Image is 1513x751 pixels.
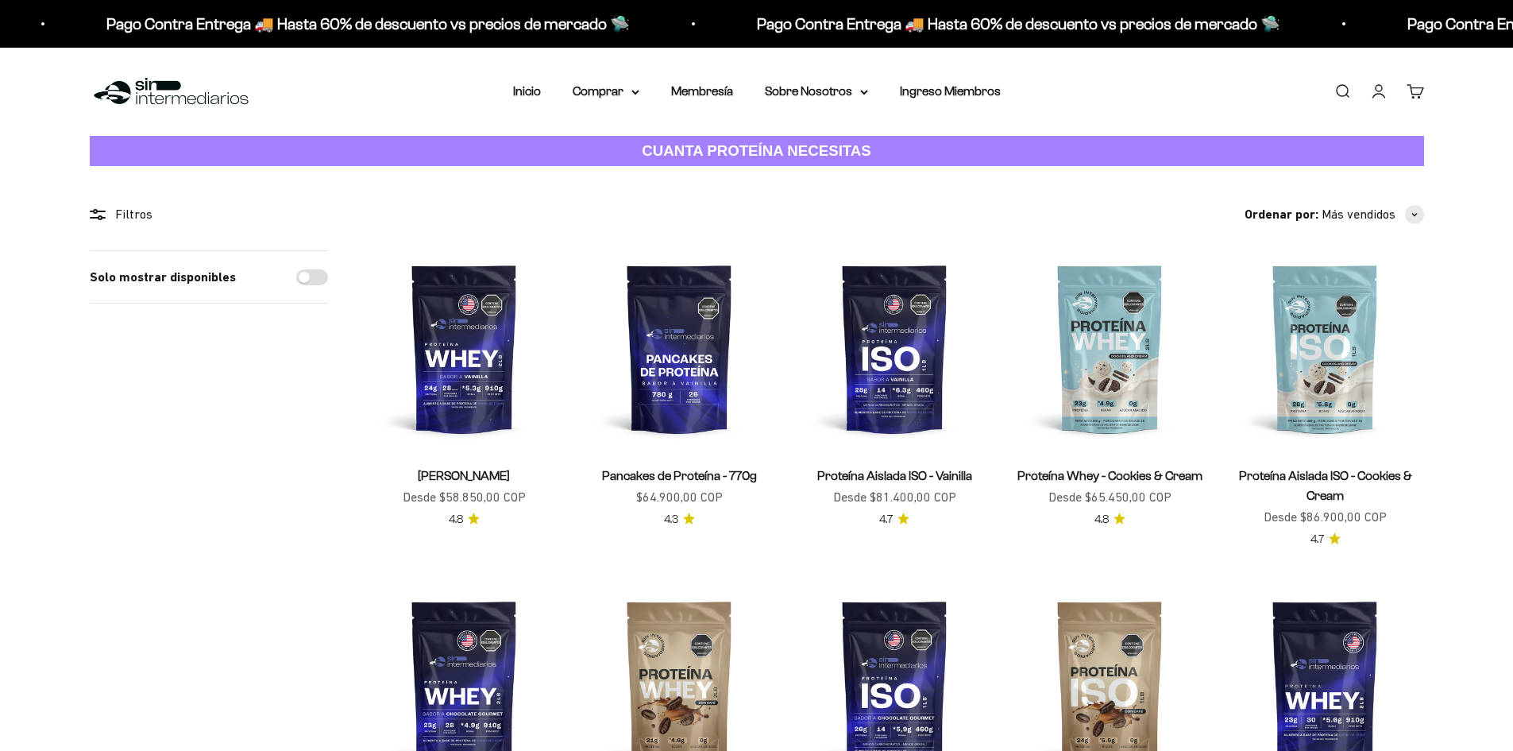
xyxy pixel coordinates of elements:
div: Filtros [90,204,328,225]
summary: Sobre Nosotros [765,81,868,102]
a: Proteína Aislada ISO - Vainilla [817,469,972,482]
span: 4.3 [664,511,678,528]
a: Proteína Aislada ISO - Cookies & Cream [1239,469,1412,502]
span: 4.7 [1310,531,1324,548]
summary: Comprar [573,81,639,102]
span: Más vendidos [1322,204,1395,225]
a: 4.84.8 de 5.0 estrellas [1094,511,1125,528]
a: 4.84.8 de 5.0 estrellas [449,511,480,528]
label: Solo mostrar disponibles [90,267,236,288]
span: Ordenar por: [1245,204,1318,225]
a: 4.74.7 de 5.0 estrellas [879,511,909,528]
a: [PERSON_NAME] [418,469,510,482]
a: 4.34.3 de 5.0 estrellas [664,511,695,528]
p: Pago Contra Entrega 🚚 Hasta 60% de descuento vs precios de mercado 🛸 [728,11,1252,37]
span: 4.7 [879,511,893,528]
sale-price: $64.900,00 COP [636,487,723,508]
a: Ingreso Miembros [900,84,1001,98]
p: Pago Contra Entrega 🚚 Hasta 60% de descuento vs precios de mercado 🛸 [78,11,601,37]
a: Inicio [513,84,541,98]
a: 4.74.7 de 5.0 estrellas [1310,531,1341,548]
a: Proteína Whey - Cookies & Cream [1017,469,1202,482]
a: Pancakes de Proteína - 770g [602,469,757,482]
sale-price: Desde $65.450,00 COP [1048,487,1171,508]
span: 4.8 [449,511,463,528]
span: 4.8 [1094,511,1109,528]
a: Membresía [671,84,733,98]
strong: CUANTA PROTEÍNA NECESITAS [642,142,871,159]
sale-price: Desde $86.900,00 COP [1264,507,1387,528]
sale-price: Desde $81.400,00 COP [833,487,956,508]
a: CUANTA PROTEÍNA NECESITAS [90,136,1424,167]
sale-price: Desde $58.850,00 COP [403,487,526,508]
button: Más vendidos [1322,204,1424,225]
